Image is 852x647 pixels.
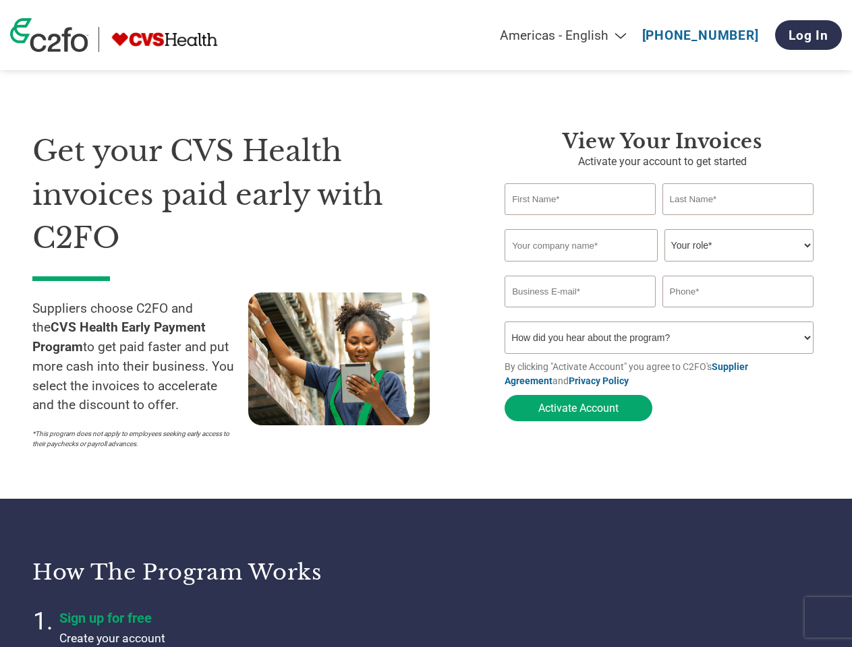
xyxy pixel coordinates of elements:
h3: View Your Invoices [505,129,820,154]
img: supply chain worker [248,292,430,425]
a: [PHONE_NUMBER] [642,28,759,43]
input: Your company name* [505,229,658,261]
p: Suppliers choose C2FO and the to get paid faster and put more cash into their business. You selec... [32,299,248,416]
img: CVS Health [109,27,221,52]
select: Title/Role [664,229,814,261]
div: Invalid first name or first name is too long [505,216,656,224]
p: Activate your account to get started [505,154,820,170]
p: *This program does not apply to employees seeking early access to their paychecks or payroll adva... [32,429,235,449]
a: Log In [775,20,842,50]
div: Inavlid Email Address [505,309,656,316]
input: First Name* [505,183,656,215]
input: Invalid Email format [505,276,656,307]
div: Invalid company name or company name is too long [505,263,813,270]
button: Activate Account [505,395,652,421]
img: c2fo logo [10,18,88,52]
div: Inavlid Phone Number [662,309,814,316]
a: Privacy Policy [569,375,629,386]
p: By clicking "Activate Account" you agree to C2FO's and [505,360,820,388]
h4: Sign up for free [59,610,397,626]
h1: Get your CVS Health invoices paid early with C2FO [32,129,464,260]
p: Create your account [59,629,397,647]
h3: How the program works [32,559,409,586]
div: Invalid last name or last name is too long [662,216,814,224]
input: Phone* [662,276,814,307]
strong: CVS Health Early Payment Program [32,319,206,355]
input: Last Name* [662,183,814,215]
